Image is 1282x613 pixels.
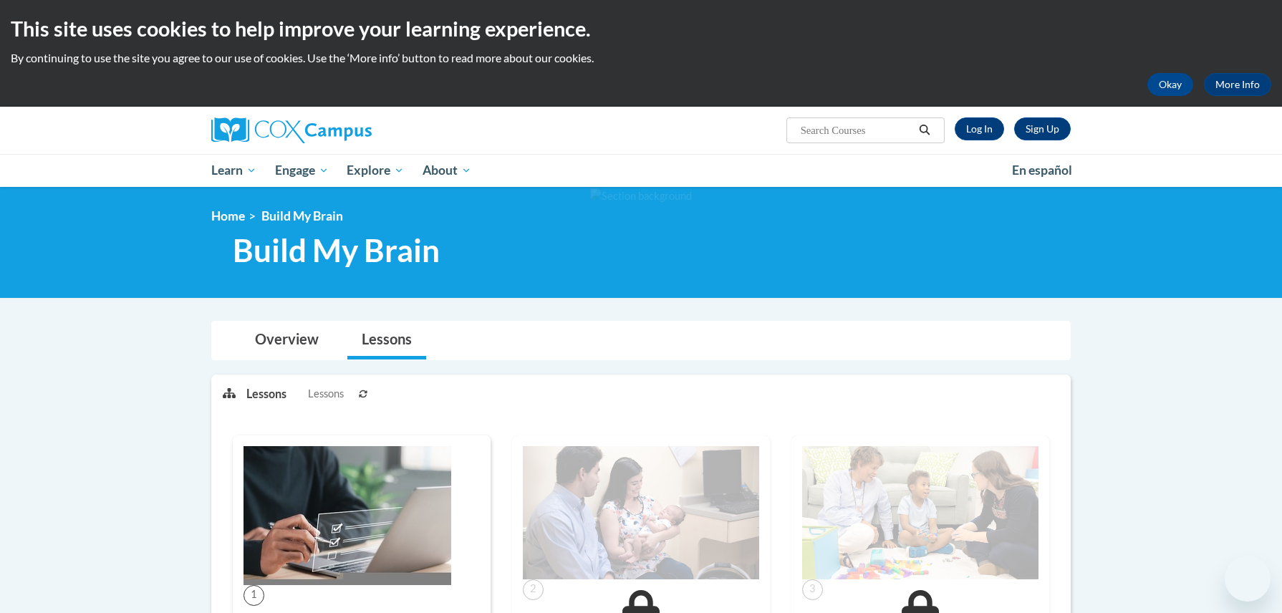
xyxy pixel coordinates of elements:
span: Engage [275,162,329,179]
a: Learn [202,154,266,187]
a: Lessons [347,322,426,359]
iframe: Button to launch messaging window [1225,556,1271,602]
img: Section background [590,188,692,204]
h2: This site uses cookies to help improve your learning experience. [11,14,1271,43]
span: 3 [802,579,823,600]
button: Okay [1147,73,1193,96]
span: 1 [244,585,264,606]
a: Overview [241,322,333,359]
span: About [423,162,471,179]
input: Search Courses [799,122,914,139]
span: Build My Brain [261,208,343,223]
img: Course Image [523,446,759,579]
a: Home [211,208,245,223]
span: Explore [347,162,404,179]
img: Course Image [802,446,1038,579]
span: Build My Brain [233,231,440,269]
a: More Info [1204,73,1271,96]
p: By continuing to use the site you agree to our use of cookies. Use the ‘More info’ button to read... [11,50,1271,66]
a: Log In [955,117,1004,140]
button: Search [914,122,935,139]
span: En español [1012,163,1072,178]
span: Lessons [308,386,344,402]
img: Course Image [244,446,451,585]
a: Explore [337,154,413,187]
a: Engage [266,154,338,187]
a: Cox Campus [211,117,483,143]
p: Lessons [246,386,286,402]
a: About [413,154,481,187]
div: Main menu [190,154,1092,187]
a: En español [1003,155,1081,185]
span: 2 [523,579,544,600]
span: Learn [211,162,256,179]
a: Register [1014,117,1071,140]
img: Cox Campus [211,117,372,143]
